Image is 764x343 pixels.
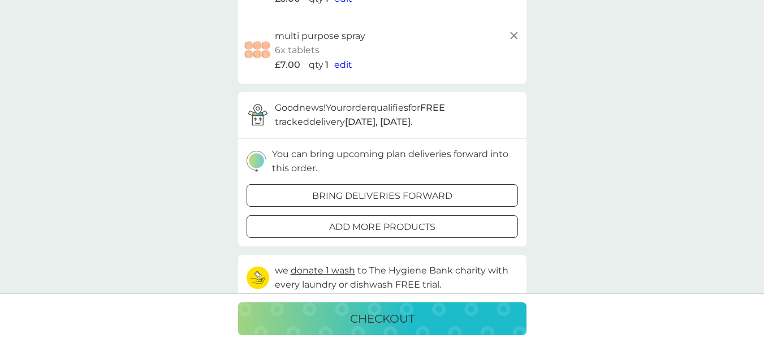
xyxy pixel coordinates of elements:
[247,151,266,172] img: delivery-schedule.svg
[291,265,355,276] span: donate 1 wash
[329,220,435,235] p: add more products
[334,59,352,70] span: edit
[247,215,518,238] button: add more products
[309,58,323,72] p: qty
[275,263,518,292] p: we to The Hygiene Bank charity with every laundry or dishwash FREE trial.
[345,116,411,127] strong: [DATE], [DATE]
[312,189,452,203] p: bring deliveries forward
[247,184,518,207] button: bring deliveries forward
[272,147,518,176] p: You can bring upcoming plan deliveries forward into this order.
[275,29,365,44] p: multi purpose spray
[350,310,415,328] p: checkout
[275,58,300,72] span: £7.00
[238,302,526,335] button: checkout
[334,58,352,72] button: edit
[420,102,445,113] strong: FREE
[275,43,320,58] p: 6x tablets
[325,58,329,72] p: 1
[275,101,518,129] p: Good news! Your order qualifies for tracked delivery .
